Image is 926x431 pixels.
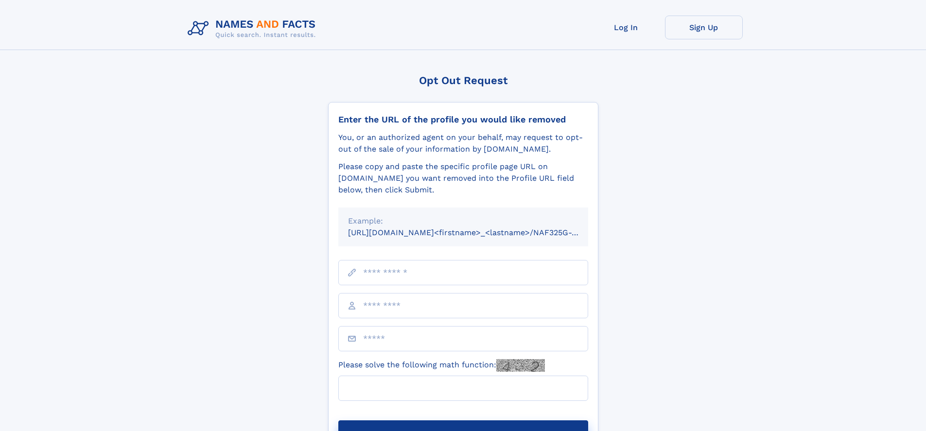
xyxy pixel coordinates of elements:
[665,16,743,39] a: Sign Up
[348,215,578,227] div: Example:
[338,161,588,196] div: Please copy and paste the specific profile page URL on [DOMAIN_NAME] you want removed into the Pr...
[328,74,598,86] div: Opt Out Request
[184,16,324,42] img: Logo Names and Facts
[338,114,588,125] div: Enter the URL of the profile you would like removed
[338,359,545,372] label: Please solve the following math function:
[348,228,607,237] small: [URL][DOMAIN_NAME]<firstname>_<lastname>/NAF325G-xxxxxxxx
[338,132,588,155] div: You, or an authorized agent on your behalf, may request to opt-out of the sale of your informatio...
[587,16,665,39] a: Log In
